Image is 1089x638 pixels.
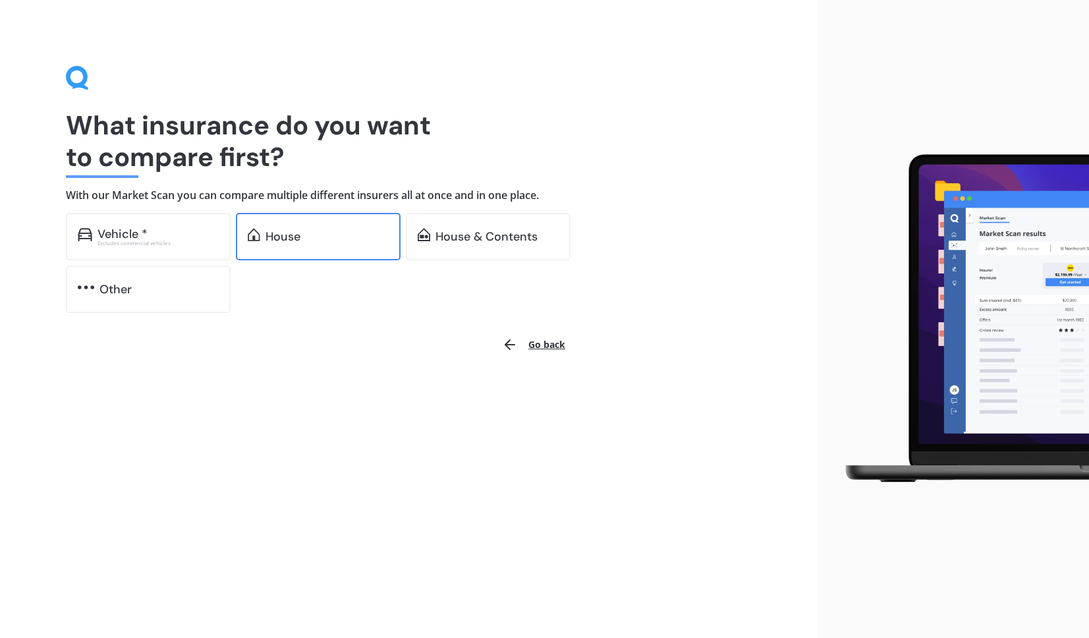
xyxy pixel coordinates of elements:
[66,188,751,202] h4: With our Market Scan you can compare multiple different insurers all at once and in one place.
[827,147,1089,490] img: laptop.webp
[248,228,260,241] img: home.91c183c226a05b4dc763.svg
[494,329,573,361] button: Go back
[435,230,538,243] div: House & Contents
[98,241,219,246] div: Excludes commercial vehicles
[418,228,430,241] img: home-and-contents.b802091223b8502ef2dd.svg
[98,227,148,241] div: Vehicle *
[265,230,300,243] div: House
[99,283,132,296] div: Other
[78,228,92,241] img: car.f15378c7a67c060ca3f3.svg
[78,281,94,294] img: other.81dba5aafe580aa69f38.svg
[66,109,751,173] h1: What insurance do you want to compare first?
